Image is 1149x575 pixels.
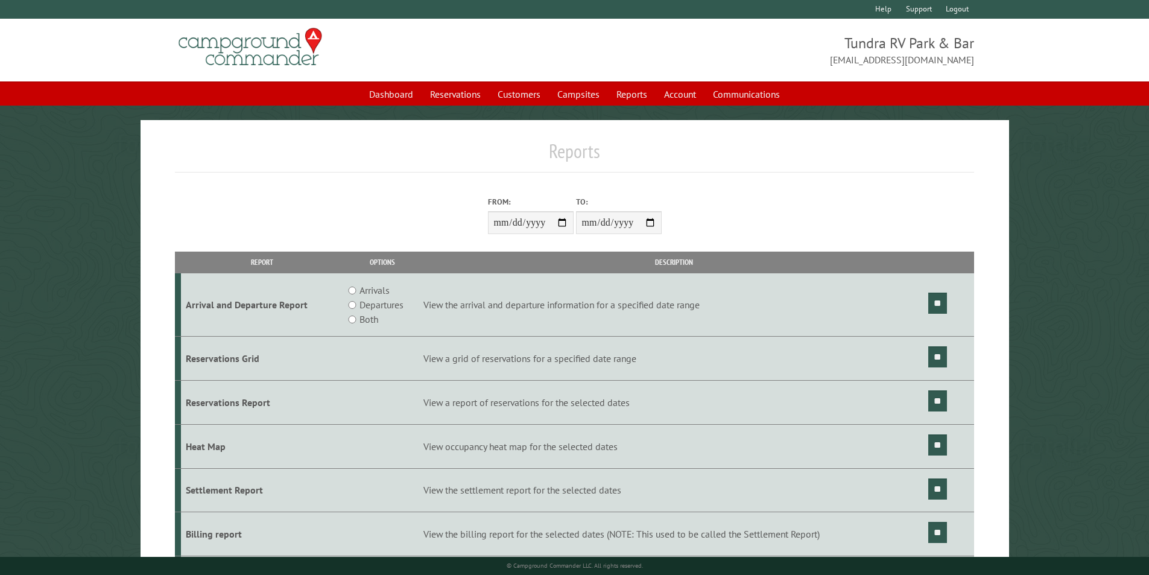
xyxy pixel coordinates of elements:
[359,283,390,297] label: Arrivals
[359,297,404,312] label: Departures
[181,380,343,424] td: Reservations Report
[422,380,926,424] td: View a report of reservations for the selected dates
[488,196,574,208] label: From:
[175,139,975,173] h1: Reports
[423,83,488,106] a: Reservations
[576,196,662,208] label: To:
[362,83,420,106] a: Dashboard
[550,83,607,106] a: Campsites
[507,562,643,570] small: © Campground Commander LLC. All rights reserved.
[422,252,926,273] th: Description
[657,83,703,106] a: Account
[422,337,926,381] td: View a grid of reservations for a specified date range
[422,273,926,337] td: View the arrival and departure information for a specified date range
[706,83,787,106] a: Communications
[609,83,654,106] a: Reports
[343,252,421,273] th: Options
[422,468,926,512] td: View the settlement report for the selected dates
[181,468,343,512] td: Settlement Report
[422,424,926,468] td: View occupancy heat map for the selected dates
[575,33,975,67] span: Tundra RV Park & Bar [EMAIL_ADDRESS][DOMAIN_NAME]
[175,24,326,71] img: Campground Commander
[422,512,926,556] td: View the billing report for the selected dates (NOTE: This used to be called the Settlement Report)
[181,512,343,556] td: Billing report
[181,273,343,337] td: Arrival and Departure Report
[181,252,343,273] th: Report
[181,337,343,381] td: Reservations Grid
[490,83,548,106] a: Customers
[181,424,343,468] td: Heat Map
[359,312,378,326] label: Both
